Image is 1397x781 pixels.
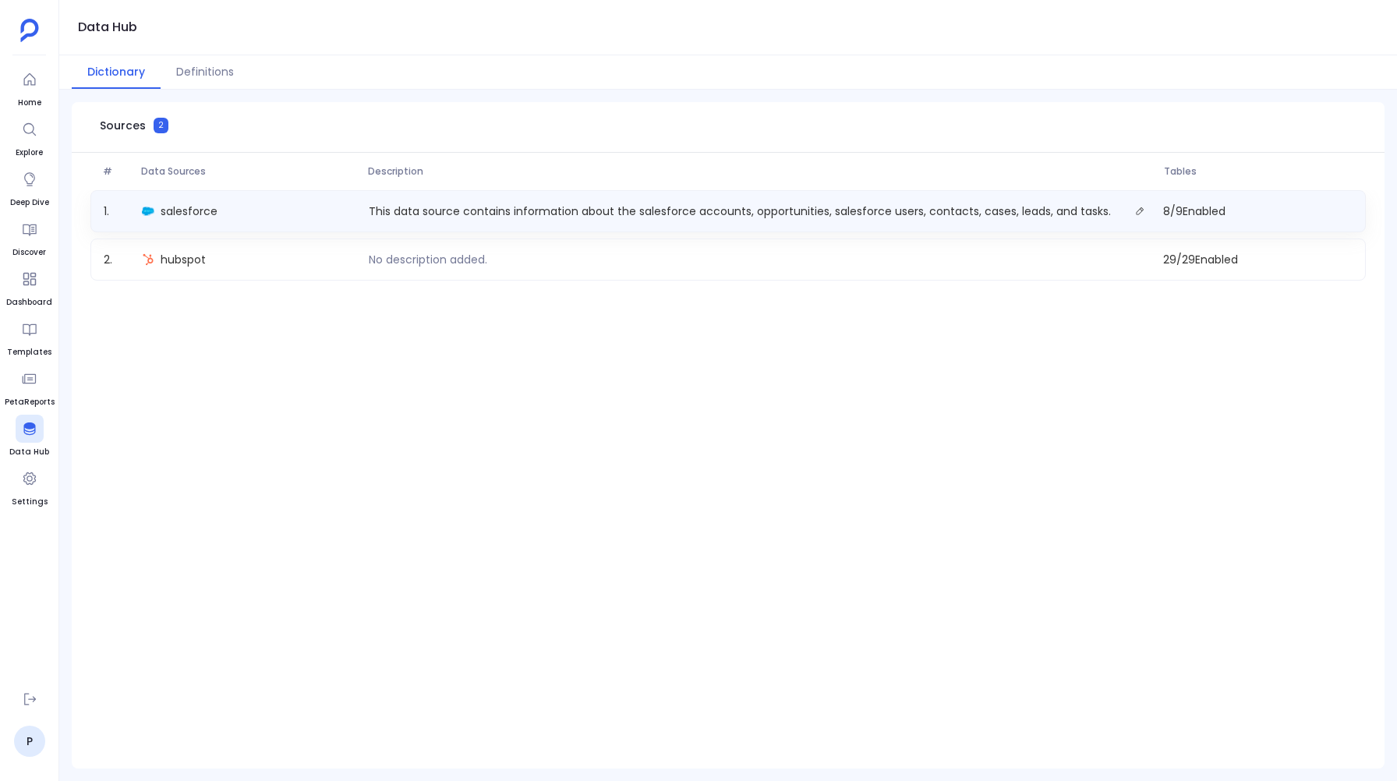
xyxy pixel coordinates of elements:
[97,252,136,267] span: 2 .
[161,203,218,219] span: salesforce
[135,165,363,178] span: Data Sources
[78,16,137,38] h1: Data Hub
[5,396,55,408] span: PetaReports
[9,415,49,458] a: Data Hub
[72,55,161,89] button: Dictionary
[7,315,51,359] a: Templates
[154,118,168,133] span: 2
[16,65,44,109] a: Home
[14,726,45,757] a: P
[100,118,146,133] span: Sources
[16,147,44,159] span: Explore
[1157,252,1359,267] span: 29 / 29 Enabled
[97,165,135,178] span: #
[16,97,44,109] span: Home
[12,465,48,508] a: Settings
[12,246,46,259] span: Discover
[6,265,52,309] a: Dashboard
[161,55,249,89] button: Definitions
[7,346,51,359] span: Templates
[10,196,49,209] span: Deep Dive
[16,115,44,159] a: Explore
[97,200,136,222] span: 1 .
[5,365,55,408] a: PetaReports
[1129,200,1151,222] button: Edit description.
[10,165,49,209] a: Deep Dive
[9,446,49,458] span: Data Hub
[1157,200,1359,222] span: 8 / 9 Enabled
[6,296,52,309] span: Dashboard
[362,165,1158,178] span: Description
[161,252,206,267] span: hubspot
[1158,165,1360,178] span: Tables
[20,19,39,42] img: petavue logo
[363,252,493,267] p: No description added.
[363,203,1117,219] p: This data source contains information about the salesforce accounts, opportunities, salesforce us...
[12,215,46,259] a: Discover
[12,496,48,508] span: Settings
